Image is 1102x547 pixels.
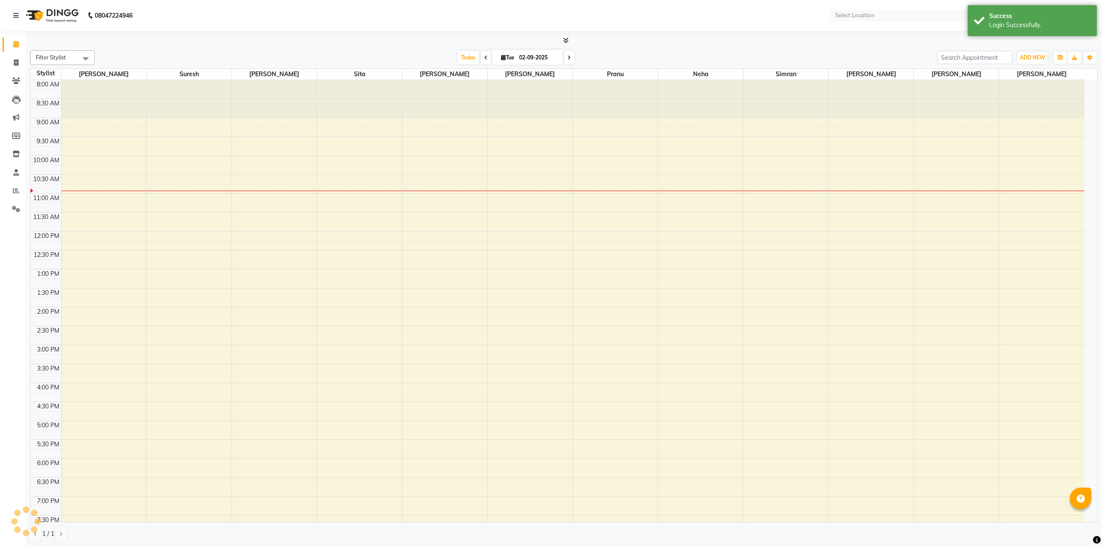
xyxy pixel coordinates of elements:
span: Suresh [147,69,232,80]
div: 4:30 PM [35,402,61,411]
span: [PERSON_NAME] [829,69,913,80]
span: [PERSON_NAME] [999,69,1084,80]
span: [PERSON_NAME] [914,69,999,80]
div: 3:30 PM [35,364,61,373]
input: Search Appointment [937,51,1012,64]
div: 2:30 PM [35,326,61,335]
div: 1:00 PM [35,269,61,278]
img: logo [22,3,81,28]
div: 9:30 AM [35,137,61,146]
span: [PERSON_NAME] [62,69,146,80]
div: 7:30 PM [35,516,61,525]
span: ADD NEW [1020,54,1045,61]
span: Filter Stylist [36,54,66,61]
div: Select Location [835,11,875,20]
div: 12:00 PM [32,232,61,241]
div: 10:30 AM [31,175,61,184]
div: 9:00 AM [35,118,61,127]
div: 4:00 PM [35,383,61,392]
div: 1:30 PM [35,288,61,297]
div: 11:30 AM [31,213,61,222]
div: Success [989,12,1090,21]
span: Simran [743,69,828,80]
span: Pranu [573,69,658,80]
div: 5:00 PM [35,421,61,430]
div: 10:00 AM [31,156,61,165]
div: Login Successfully. [989,21,1090,30]
div: 7:00 PM [35,497,61,506]
span: [PERSON_NAME] [488,69,573,80]
span: [PERSON_NAME] [402,69,487,80]
span: 1 / 1 [42,529,54,538]
b: 08047224946 [95,3,133,28]
span: Sita [317,69,402,80]
span: Today [458,51,479,64]
div: Stylist [31,69,61,78]
div: 6:00 PM [35,459,61,468]
div: 5:30 PM [35,440,61,449]
iframe: chat widget [1066,513,1093,538]
button: ADD NEW [1018,52,1047,64]
div: 11:00 AM [31,194,61,203]
div: 12:30 PM [32,250,61,260]
div: 8:30 AM [35,99,61,108]
div: 3:00 PM [35,345,61,354]
span: Tue [499,54,517,61]
div: 8:00 AM [35,80,61,89]
span: [PERSON_NAME] [232,69,317,80]
span: Neha [658,69,743,80]
div: 2:00 PM [35,307,61,316]
input: 2025-09-02 [517,51,560,64]
div: 6:30 PM [35,478,61,487]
